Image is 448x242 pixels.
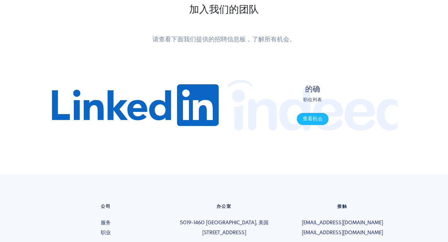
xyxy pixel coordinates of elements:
[101,230,111,235] font: 职业
[189,5,259,15] font: 加入我们的团队
[305,86,320,93] font: 的确
[217,204,231,209] font: 办公室
[152,36,296,43] font: 请查看下面我们提供的招聘信息板，了解所有机会。
[302,220,383,226] font: [EMAIL_ADDRESS][DOMAIN_NAME]
[303,98,322,102] font: 职位列表
[202,230,246,235] font: [STREET_ADDRESS]
[337,204,347,209] font: 接触
[50,219,161,227] a: 服务
[50,229,161,237] a: 职业
[180,220,268,226] font: 5019-1460 [GEOGRAPHIC_DATA], 美国
[101,204,111,209] font: 公司
[302,230,383,235] font: [EMAIL_ADDRESS][DOMAIN_NAME]
[228,58,398,152] a: 的确 职位列表 查看机会
[101,220,111,226] font: 服务
[303,116,323,122] font: 查看机会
